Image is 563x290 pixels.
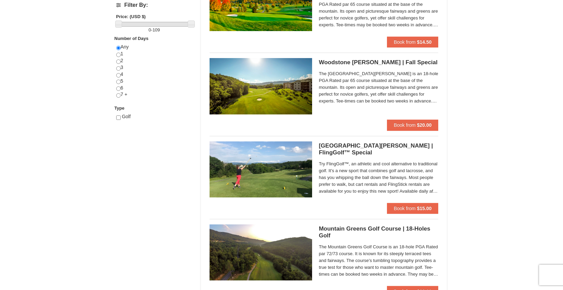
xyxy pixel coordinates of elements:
img: 6619859-84-1dcf4d15.jpg [210,141,312,197]
button: Book from $14.50 [387,37,439,47]
span: Book from [394,122,416,128]
button: Book from $20.00 [387,120,439,130]
button: Book from $15.00 [387,203,439,214]
span: Golf [122,114,131,119]
strong: Number of Days [115,36,149,41]
label: - [116,27,192,33]
h5: Woodstone [PERSON_NAME] | Fall Special [319,59,439,66]
img: #5 @ Woodstone Meadows GC [210,58,312,114]
span: The Mountain Greens Golf Course is an 18-hole PGA Rated par 72/73 course. It is known for its ste... [319,244,439,278]
span: 109 [152,27,160,32]
span: Book from [394,39,416,45]
span: Book from [394,206,416,211]
strong: Price: (USD $) [116,14,146,19]
strong: Type [115,106,124,111]
strong: $14.50 [417,39,432,45]
div: Any 1 2 3 4 5 6 7 + [116,44,192,105]
span: Try FlingGolf™, an athletic and cool alternative to traditional golf. It's a new sport that combi... [319,161,439,195]
span: 0 [149,27,151,32]
h4: Filter By: [116,2,192,8]
h5: Mountain Greens Golf Course | 18-Holes Golf [319,225,439,239]
span: The [GEOGRAPHIC_DATA][PERSON_NAME] is an 18-hole PGA Rated par 65 course situated at the base of ... [319,70,439,105]
h5: [GEOGRAPHIC_DATA][PERSON_NAME] | FlingGolf™ Special [319,142,439,156]
img: 6619888-27-7e27a245.jpg [210,224,312,280]
strong: $20.00 [417,122,432,128]
strong: $15.00 [417,206,432,211]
